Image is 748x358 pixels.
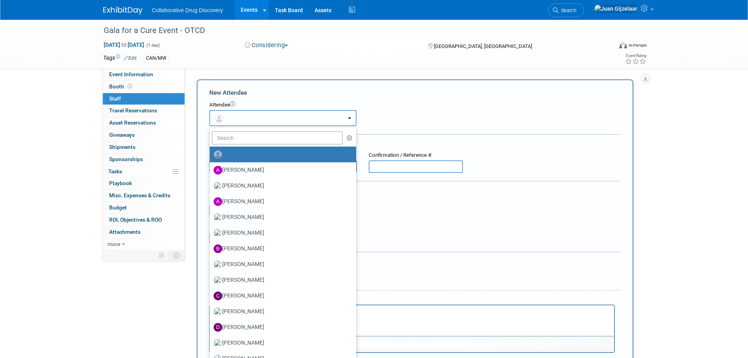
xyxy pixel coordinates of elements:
div: Event Format [566,41,647,53]
button: Considering [242,41,291,50]
img: ExhibitDay [103,7,143,15]
span: Staff [109,95,121,102]
span: Budget [109,204,127,211]
a: ROI, Objectives & ROO [103,214,185,226]
img: Unassigned-User-Icon.png [214,150,222,159]
iframe: Rich Text Area [210,305,614,336]
div: Cost: [209,187,621,195]
label: [PERSON_NAME] [214,305,348,318]
label: [PERSON_NAME] [214,290,348,302]
div: CAN/MW [144,54,169,62]
td: Tags [103,54,137,63]
span: Misc. Expenses & Credits [109,192,170,198]
img: B.jpg [214,244,222,253]
label: [PERSON_NAME] [214,195,348,208]
td: Personalize Event Tab Strip [155,250,169,261]
a: Attachments [103,226,185,238]
div: New Attendee [209,88,621,97]
span: more [108,241,120,247]
span: (1 day) [146,43,160,48]
span: Search [558,7,576,13]
span: Booth [109,83,134,90]
a: Shipments [103,141,185,153]
label: [PERSON_NAME] [214,180,348,192]
label: [PERSON_NAME] [214,227,348,239]
label: [PERSON_NAME] [214,164,348,176]
a: Search [548,4,584,17]
label: [PERSON_NAME] [214,274,348,286]
span: ROI, Objectives & ROO [109,217,162,223]
div: Attendee [209,101,621,109]
span: [DATE] [DATE] [103,41,144,48]
span: Asset Reservations [109,119,156,126]
img: A.jpg [214,197,222,206]
div: Event Rating [625,54,646,58]
a: Tasks [103,166,185,178]
a: Budget [103,202,185,214]
div: Misc. Attachments & Notes [209,257,621,265]
span: Collaborative Drug Discovery [152,7,223,13]
span: Giveaways [109,132,135,138]
a: Event Information [103,69,185,81]
div: In-Person [628,42,647,48]
a: Asset Reservations [103,117,185,129]
a: Edit [124,55,137,61]
label: [PERSON_NAME] [214,321,348,334]
span: Sponsorships [109,156,143,162]
span: Playbook [109,180,132,186]
img: Format-Inperson.png [619,42,627,48]
label: [PERSON_NAME] [214,211,348,224]
img: A.jpg [214,166,222,174]
span: Booth not reserved yet [126,83,134,89]
input: Search [212,131,343,145]
a: Staff [103,93,185,105]
div: Notes [209,296,615,303]
div: Registration / Ticket Info (optional) [209,140,621,148]
div: Confirmation / Reference #: [369,152,463,159]
div: Gala for a Cure Event - OTCD [101,24,601,38]
span: Tasks [108,168,122,174]
a: Booth [103,81,185,93]
td: Toggle Event Tabs [168,250,185,261]
label: [PERSON_NAME] [214,258,348,271]
a: Sponsorships [103,154,185,165]
a: Travel Reservations [103,105,185,117]
img: Juan Gijzelaar [594,4,638,13]
label: [PERSON_NAME] [214,337,348,349]
a: Giveaways [103,129,185,141]
span: Travel Reservations [109,107,157,114]
a: Misc. Expenses & Credits [103,190,185,202]
img: D.jpg [214,323,222,332]
label: [PERSON_NAME] [214,242,348,255]
span: Event Information [109,71,153,77]
img: C.jpg [214,292,222,300]
a: more [103,239,185,250]
a: Playbook [103,178,185,189]
span: Shipments [109,144,135,150]
span: to [120,42,128,48]
span: [GEOGRAPHIC_DATA], [GEOGRAPHIC_DATA] [434,43,532,49]
span: Attachments [109,229,141,235]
